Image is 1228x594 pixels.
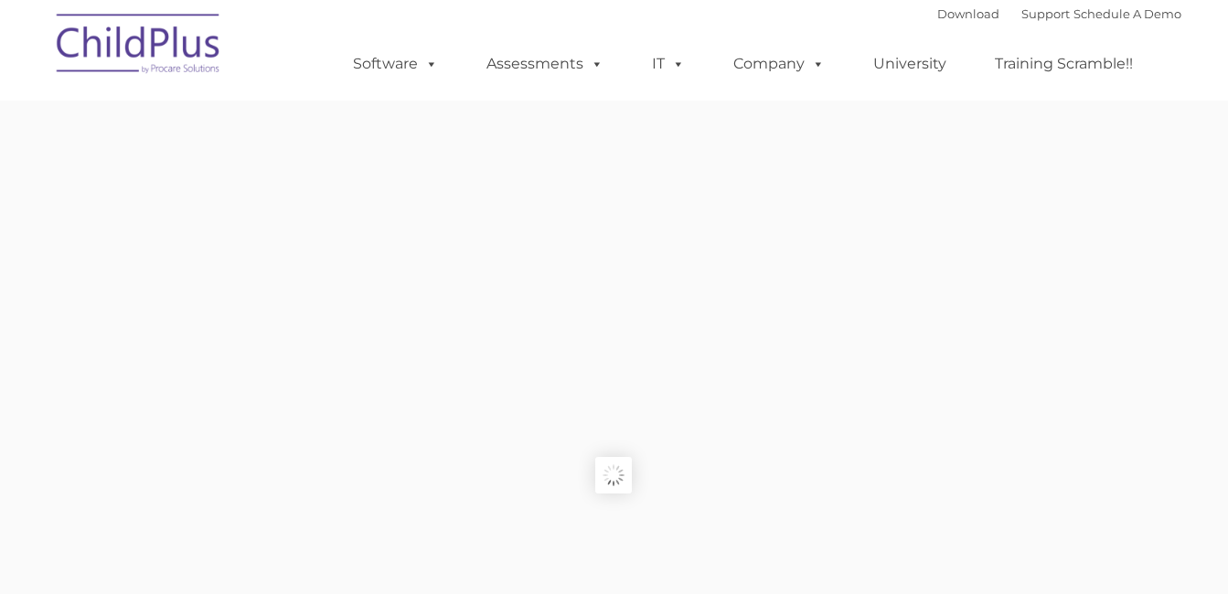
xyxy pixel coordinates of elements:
a: IT [634,46,703,82]
a: Software [335,46,456,82]
a: Company [715,46,843,82]
a: Support [1021,6,1070,21]
a: Assessments [468,46,622,82]
img: ChildPlus by Procare Solutions [48,1,230,92]
a: Training Scramble!! [977,46,1151,82]
a: Schedule A Demo [1073,6,1181,21]
a: Download [937,6,999,21]
a: University [855,46,965,82]
font: | [937,6,1181,21]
